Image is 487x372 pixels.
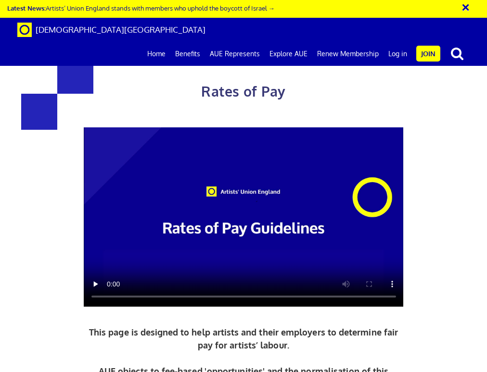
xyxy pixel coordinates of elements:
[384,42,412,66] a: Log in
[312,42,384,66] a: Renew Membership
[36,25,205,35] span: [DEMOGRAPHIC_DATA][GEOGRAPHIC_DATA]
[7,4,275,12] a: Latest News:Artists’ Union England stands with members who uphold the boycott of Israel →
[142,42,170,66] a: Home
[201,83,285,100] span: Rates of Pay
[416,46,440,62] a: Join
[205,42,265,66] a: AUE Represents
[442,43,472,63] button: search
[10,18,213,42] a: Brand [DEMOGRAPHIC_DATA][GEOGRAPHIC_DATA]
[265,42,312,66] a: Explore AUE
[170,42,205,66] a: Benefits
[7,4,46,12] strong: Latest News:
